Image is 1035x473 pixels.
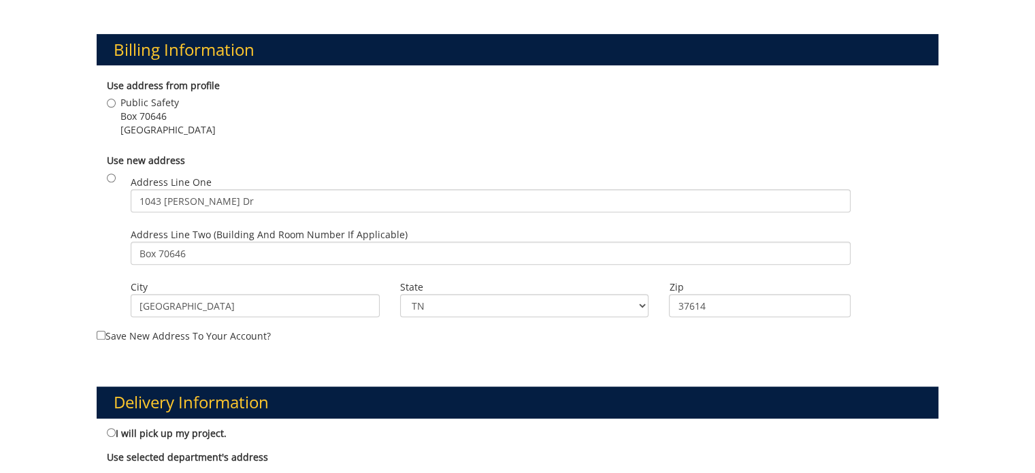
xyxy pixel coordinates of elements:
b: Use selected department's address [107,451,268,463]
span: Box 70646 [120,110,216,123]
label: Address Line Two (Building and Room Number if applicable) [131,228,851,265]
label: State [400,280,649,294]
label: Zip [669,280,851,294]
b: Use address from profile [107,79,220,92]
input: Public Safety Box 70646 [GEOGRAPHIC_DATA] [107,99,116,108]
span: [GEOGRAPHIC_DATA] [120,123,216,137]
input: Address Line One [131,189,851,212]
input: I will pick up my project. [107,428,116,437]
h3: Delivery Information [97,387,939,418]
input: Zip [669,294,851,317]
b: Use new address [107,154,185,167]
label: I will pick up my project. [107,425,227,440]
label: City [131,280,380,294]
span: Public Safety [120,96,216,110]
h3: Billing Information [97,34,939,65]
input: City [131,294,380,317]
input: Save new address to your account? [97,331,105,340]
label: Address Line One [131,176,851,212]
input: Address Line Two (Building and Room Number if applicable) [131,242,851,265]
